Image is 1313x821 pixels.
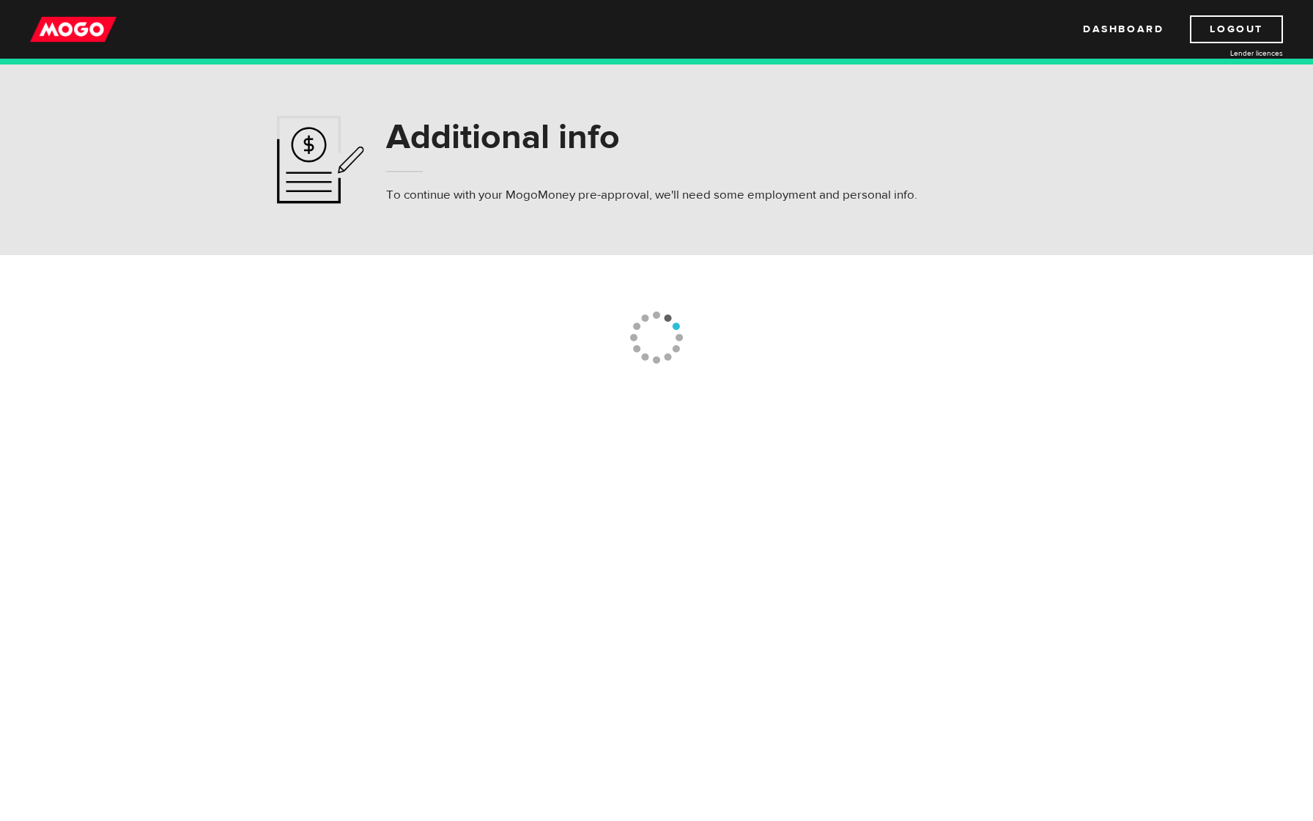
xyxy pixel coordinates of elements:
[277,116,364,204] img: application-ef4f7aff46a5c1a1d42a38d909f5b40b.svg
[629,255,684,420] img: loading-colorWheel_medium.gif
[1083,15,1164,43] a: Dashboard
[386,186,917,204] p: To continue with your MogoMoney pre-approval, we'll need some employment and personal info.
[1190,15,1283,43] a: Logout
[386,118,917,156] h1: Additional info
[1173,48,1283,59] a: Lender licences
[30,15,116,43] img: mogo_logo-11ee424be714fa7cbb0f0f49df9e16ec.png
